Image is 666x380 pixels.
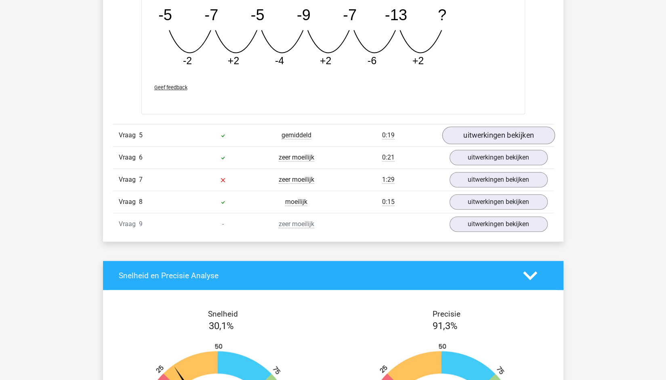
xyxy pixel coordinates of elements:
span: 5 [139,131,143,139]
span: 0:19 [382,131,395,139]
a: uitwerkingen bekijken [442,126,555,144]
tspan: -5 [158,6,172,23]
span: Vraag [119,197,139,207]
span: 30,1% [209,320,234,332]
span: 91,3% [433,320,458,332]
span: zeer moeilijk [279,220,314,228]
a: uitwerkingen bekijken [450,150,548,165]
span: 9 [139,220,143,228]
span: Vraag [119,219,139,229]
h4: Snelheid en Precisie Analyse [119,271,511,280]
span: Geef feedback [154,84,187,90]
tspan: +2 [412,55,424,66]
tspan: -7 [204,6,218,23]
span: 7 [139,176,143,183]
span: Vraag [119,130,139,140]
tspan: -9 [296,6,310,23]
span: 1:29 [382,176,395,184]
h4: Precisie [342,309,551,319]
tspan: -4 [275,55,284,66]
tspan: -7 [343,6,357,23]
span: 0:21 [382,153,395,162]
span: 0:15 [382,198,395,206]
tspan: -5 [250,6,264,23]
span: gemiddeld [282,131,311,139]
span: zeer moeilijk [279,153,314,162]
span: zeer moeilijk [279,176,314,184]
span: Vraag [119,175,139,185]
tspan: +2 [319,55,331,66]
a: uitwerkingen bekijken [450,194,548,210]
span: moeilijk [285,198,307,206]
span: Vraag [119,153,139,162]
tspan: -2 [183,55,191,66]
span: 8 [139,198,143,206]
tspan: ? [438,6,446,23]
tspan: +2 [227,55,239,66]
span: 6 [139,153,143,161]
div: - [186,219,260,229]
a: uitwerkingen bekijken [450,216,548,232]
h4: Snelheid [119,309,327,319]
tspan: -13 [384,6,407,23]
tspan: -6 [367,55,376,66]
a: uitwerkingen bekijken [450,172,548,187]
